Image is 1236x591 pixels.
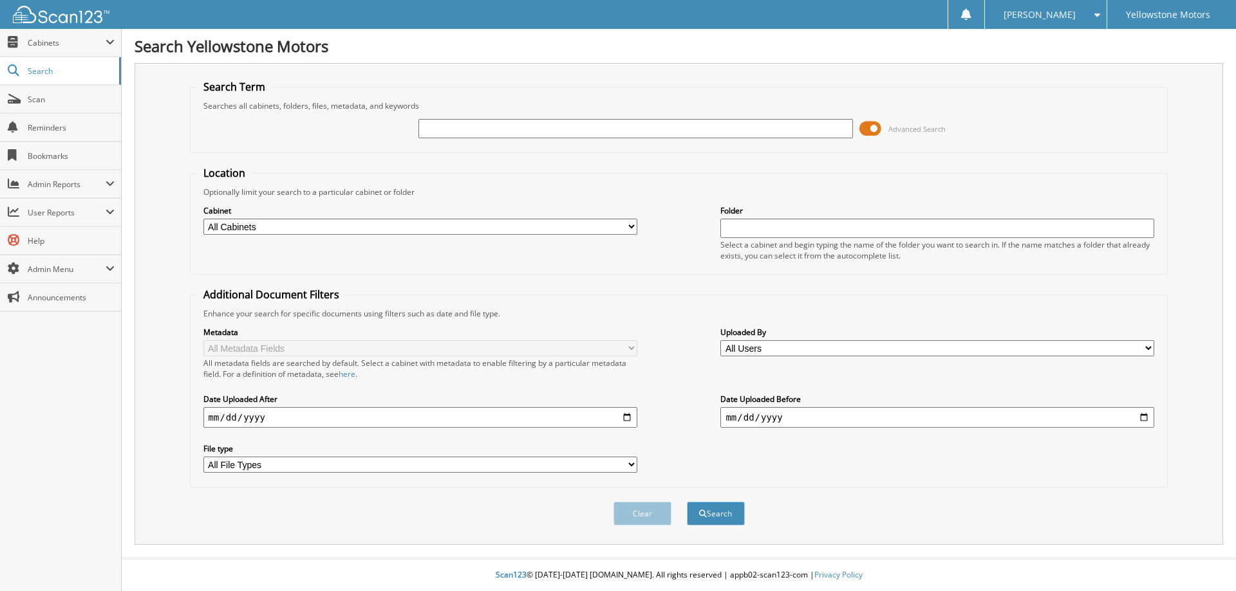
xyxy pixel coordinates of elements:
h1: Search Yellowstone Motors [135,35,1223,57]
span: Help [28,235,115,246]
label: Date Uploaded Before [720,394,1154,405]
span: Search [28,66,113,77]
span: Yellowstone Motors [1126,11,1210,19]
button: Clear [613,502,671,525]
span: Advanced Search [888,124,946,134]
span: Scan123 [496,569,527,580]
button: Search [687,502,745,525]
span: Cabinets [28,37,106,48]
span: Admin Reports [28,179,106,190]
label: File type [203,443,637,454]
a: here [339,368,355,379]
span: [PERSON_NAME] [1004,11,1076,19]
label: Metadata [203,327,637,338]
div: Optionally limit your search to a particular cabinet or folder [197,186,1161,197]
div: Searches all cabinets, folders, files, metadata, and keywords [197,100,1161,111]
input: start [203,407,637,428]
div: Select a cabinet and begin typing the name of the folder you want to search in. If the name match... [720,239,1154,261]
span: Admin Menu [28,264,106,275]
div: All metadata fields are searched by default. Select a cabinet with metadata to enable filtering b... [203,358,637,379]
label: Cabinet [203,205,637,216]
label: Folder [720,205,1154,216]
div: Enhance your search for specific documents using filters such as date and file type. [197,308,1161,319]
legend: Location [197,166,252,180]
label: Date Uploaded After [203,394,637,405]
span: Announcements [28,292,115,303]
legend: Additional Document Filters [197,287,346,302]
a: Privacy Policy [814,569,863,580]
span: Scan [28,94,115,105]
span: User Reports [28,207,106,218]
span: Bookmarks [28,150,115,161]
img: scan123-logo-white.svg [13,6,109,23]
div: © [DATE]-[DATE] [DOMAIN_NAME]. All rights reserved | appb02-scan123-com | [122,559,1236,591]
label: Uploaded By [720,327,1154,338]
span: Reminders [28,122,115,133]
input: end [720,407,1154,428]
legend: Search Term [197,80,272,94]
